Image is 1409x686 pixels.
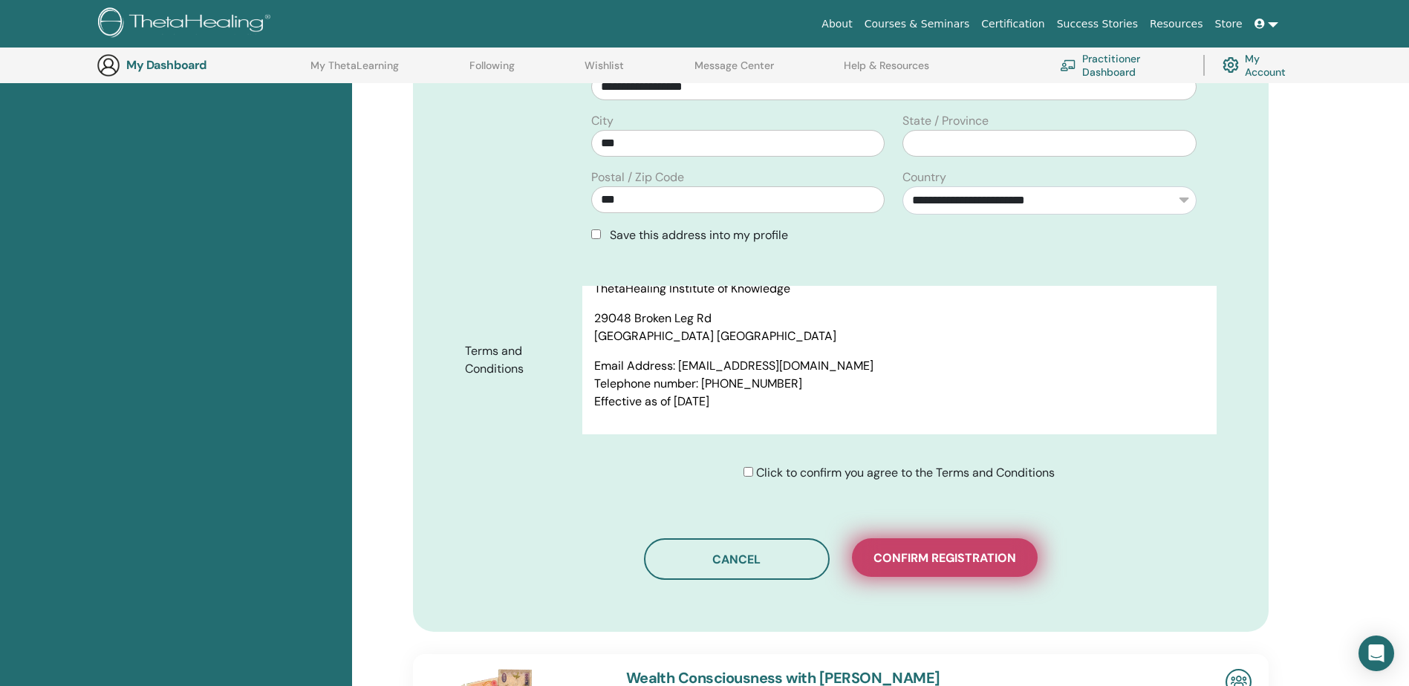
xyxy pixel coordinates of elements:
p: [GEOGRAPHIC_DATA] [GEOGRAPHIC_DATA] [594,327,1204,345]
a: About [816,10,858,38]
p: 29048 Broken Leg Rd [594,310,1204,327]
p: ThetaHealing Institute of Knowledge [594,280,1204,298]
a: Wishlist [585,59,624,83]
a: My Account [1223,49,1298,82]
h3: My Dashboard [126,58,275,72]
a: Message Center [694,59,774,83]
span: Confirm registration [873,550,1016,566]
img: chalkboard-teacher.svg [1060,59,1076,71]
p: Email Address: [EMAIL_ADDRESS][DOMAIN_NAME] [594,357,1204,375]
a: Following [469,59,515,83]
span: Save this address into my profile [610,227,788,243]
img: cog.svg [1223,53,1239,76]
a: Success Stories [1051,10,1144,38]
label: State / Province [902,112,989,130]
img: generic-user-icon.jpg [97,53,120,77]
button: Cancel [644,538,830,580]
a: Practitioner Dashboard [1060,49,1185,82]
a: My ThetaLearning [310,59,399,83]
img: logo.png [98,7,276,41]
a: Resources [1144,10,1209,38]
a: Store [1209,10,1249,38]
a: Certification [975,10,1050,38]
span: Click to confirm you agree to the Terms and Conditions [756,465,1055,480]
a: Help & Resources [844,59,929,83]
label: Country [902,169,946,186]
a: Courses & Seminars [859,10,976,38]
label: Terms and Conditions [454,337,583,383]
div: Open Intercom Messenger [1358,636,1394,671]
label: City [591,112,614,130]
label: Postal / Zip Code [591,169,684,186]
span: Cancel [712,552,761,567]
p: Effective as of [DATE] [594,393,1204,411]
p: Telephone number: [PHONE_NUMBER] [594,375,1204,393]
button: Confirm registration [852,538,1038,577]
